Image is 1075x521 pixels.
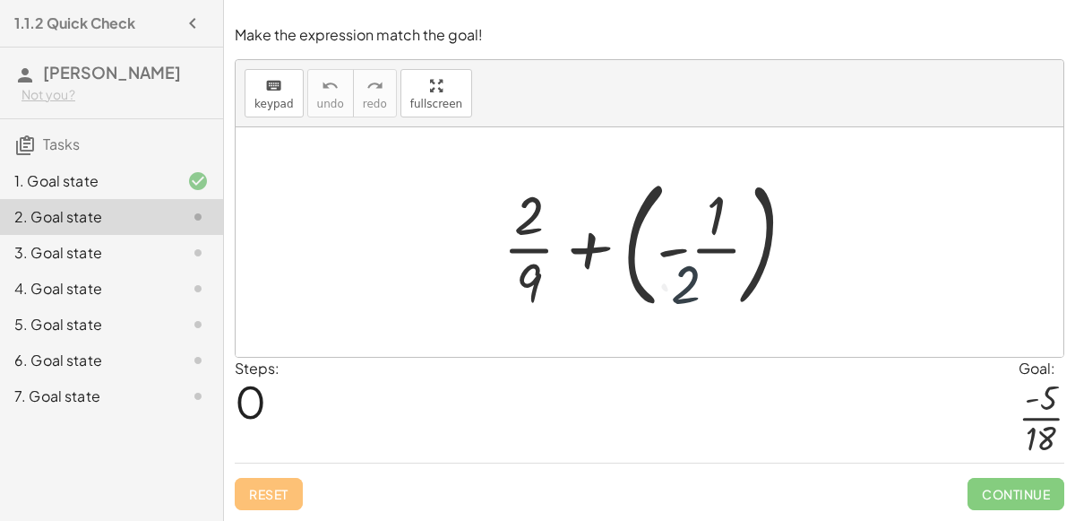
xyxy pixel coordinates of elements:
[235,359,279,378] label: Steps:
[265,75,282,97] i: keyboard
[187,350,209,371] i: Task not started.
[187,314,209,335] i: Task not started.
[187,242,209,264] i: Task not started.
[317,98,344,110] span: undo
[14,314,159,335] div: 5. Goal state
[14,242,159,264] div: 3. Goal state
[254,98,294,110] span: keypad
[366,75,383,97] i: redo
[21,86,209,104] div: Not you?
[400,69,472,117] button: fullscreen
[187,278,209,300] i: Task not started.
[410,98,462,110] span: fullscreen
[14,170,159,192] div: 1. Goal state
[43,62,181,82] span: [PERSON_NAME]
[187,386,209,407] i: Task not started.
[363,98,387,110] span: redo
[14,206,159,228] div: 2. Goal state
[14,13,135,34] h4: 1.1.2 Quick Check
[14,350,159,371] div: 6. Goal state
[353,69,397,117] button: redoredo
[245,69,304,117] button: keyboardkeypad
[235,374,266,429] span: 0
[14,278,159,300] div: 4. Goal state
[187,206,209,228] i: Task not started.
[43,135,80,153] span: Tasks
[307,69,354,117] button: undoundo
[14,386,159,407] div: 7. Goal state
[322,75,339,97] i: undo
[235,25,1064,46] p: Make the expression match the goal!
[187,170,209,192] i: Task finished and correct.
[1019,358,1064,379] div: Goal:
